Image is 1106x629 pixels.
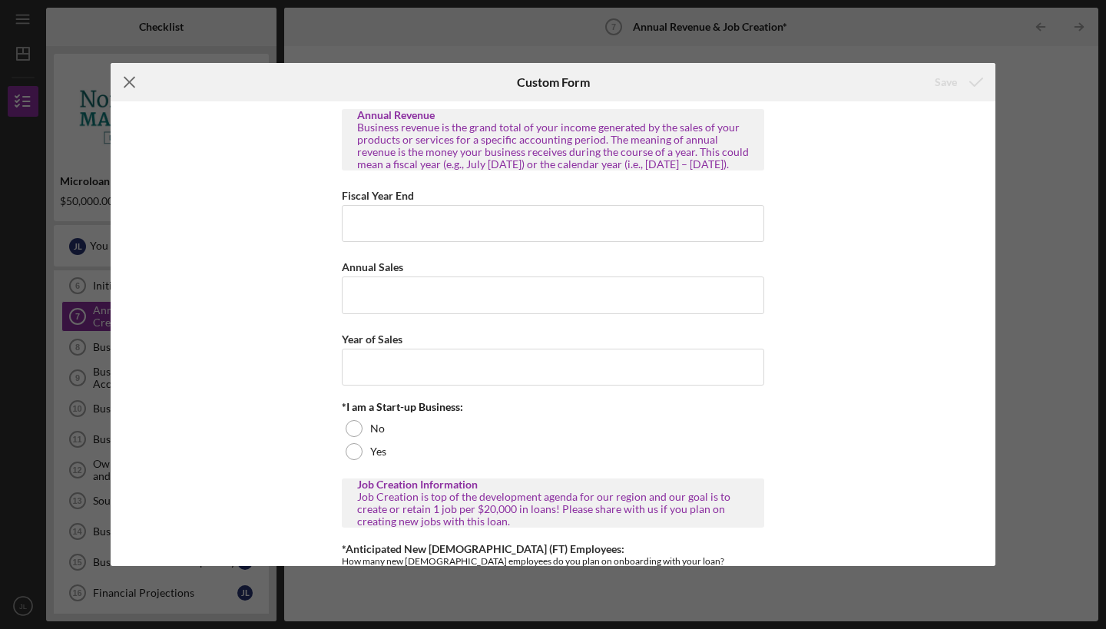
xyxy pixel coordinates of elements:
div: Save [935,67,957,98]
label: No [370,422,385,435]
label: Year of Sales [342,333,402,346]
div: Annual Revenue [357,109,749,121]
label: *Anticipated New [DEMOGRAPHIC_DATA] (FT) Employees: [342,542,624,555]
label: Yes [370,445,386,458]
div: How many new [DEMOGRAPHIC_DATA] employees do you plan on onboarding with your loan? [342,555,764,567]
div: Job Creation is top of the development agenda for our region and our goal is to create or retain ... [357,491,749,528]
div: *I am a Start-up Business: [342,401,764,413]
div: Job Creation Information [357,478,749,491]
label: Annual Sales [342,260,403,273]
label: Fiscal Year End [342,189,414,202]
div: Business revenue is the grand total of your income generated by the sales of your products or ser... [357,121,749,170]
button: Save [919,67,995,98]
h6: Custom Form [517,75,590,89]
